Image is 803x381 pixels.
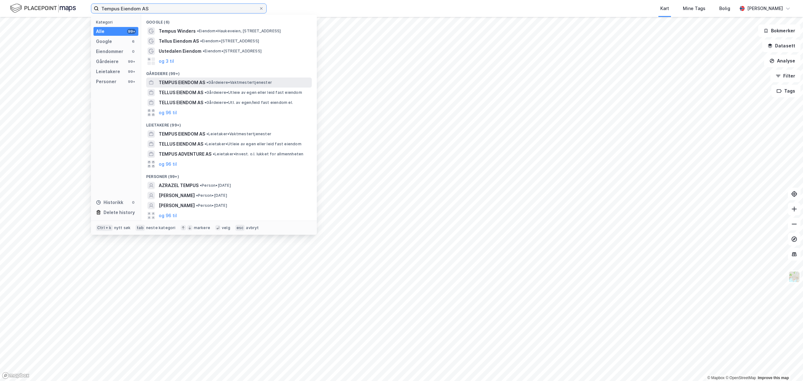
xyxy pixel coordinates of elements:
[203,49,205,53] span: •
[206,80,208,85] span: •
[213,152,215,156] span: •
[235,225,245,231] div: esc
[197,29,199,33] span: •
[205,142,206,146] span: •
[2,372,29,379] a: Mapbox homepage
[200,183,231,188] span: Person • [DATE]
[205,90,206,95] span: •
[205,90,302,95] span: Gårdeiere • Utleie av egen eller leid fast eiendom
[203,49,262,54] span: Eiendom • [STREET_ADDRESS]
[141,15,317,26] div: Google (6)
[159,37,199,45] span: Tellus Eiendom AS
[205,100,206,105] span: •
[726,376,756,380] a: OpenStreetMap
[205,100,293,105] span: Gårdeiere • Utl. av egen/leid fast eiendom el.
[96,68,120,75] div: Leietakere
[96,225,113,231] div: Ctrl + k
[770,70,800,82] button: Filter
[127,29,136,34] div: 99+
[127,79,136,84] div: 99+
[141,169,317,180] div: Personer (99+)
[127,69,136,74] div: 99+
[764,55,800,67] button: Analyse
[136,225,145,231] div: tab
[213,152,303,157] span: Leietaker • Invest. o.l. lukket for allmennheten
[762,40,800,52] button: Datasett
[131,49,136,54] div: 0
[788,271,800,283] img: Z
[159,79,205,86] span: TEMPUS EIENDOM AS
[159,130,205,138] span: TEMPUS EIENDOM AS
[194,225,210,230] div: markere
[99,4,259,13] input: Søk på adresse, matrikkel, gårdeiere, leietakere eller personer
[771,85,800,97] button: Tags
[159,160,177,168] button: og 96 til
[159,99,203,106] span: TELLUS EIENDOM AS
[200,39,259,44] span: Eiendom • [STREET_ADDRESS]
[127,59,136,64] div: 99+
[141,66,317,78] div: Gårdeiere (99+)
[96,58,119,65] div: Gårdeiere
[159,150,211,158] span: TEMPUS ADVENTURE AS
[159,89,203,96] span: TELLUS EIENDOM AS
[96,78,116,85] div: Personer
[200,39,202,43] span: •
[141,118,317,129] div: Leietakere (99+)
[114,225,131,230] div: nytt søk
[131,39,136,44] div: 6
[206,131,271,137] span: Leietaker • Vaktmestertjenester
[206,131,208,136] span: •
[758,376,789,380] a: Improve this map
[96,199,123,206] div: Historikk
[159,212,177,219] button: og 96 til
[196,203,227,208] span: Person • [DATE]
[10,3,76,14] img: logo.f888ab2527a4732fd821a326f86c7f29.svg
[205,142,301,147] span: Leietaker • Utleie av egen eller leid fast eiendom
[222,225,230,230] div: velg
[159,182,199,189] span: AZRAZEL TEMPUS
[159,57,174,65] button: og 3 til
[159,202,195,209] span: [PERSON_NAME]
[196,193,227,198] span: Person • [DATE]
[96,28,104,35] div: Alle
[96,20,138,24] div: Kategori
[707,376,725,380] a: Mapbox
[246,225,259,230] div: avbryt
[772,351,803,381] div: Kontrollprogram for chat
[146,225,176,230] div: neste kategori
[660,5,669,12] div: Kart
[159,27,196,35] span: Tempus Winders
[159,140,203,148] span: TELLUS EIENDOM AS
[159,109,177,116] button: og 96 til
[159,47,201,55] span: Ustedalen Eiendom
[747,5,783,12] div: [PERSON_NAME]
[719,5,730,12] div: Bolig
[159,192,195,199] span: [PERSON_NAME]
[197,29,281,34] span: Eiendom • Haukeveien, [STREET_ADDRESS]
[196,203,198,208] span: •
[683,5,705,12] div: Mine Tags
[206,80,272,85] span: Gårdeiere • Vaktmestertjenester
[131,200,136,205] div: 0
[200,183,202,188] span: •
[196,193,198,198] span: •
[96,48,123,55] div: Eiendommer
[758,24,800,37] button: Bokmerker
[96,38,112,45] div: Google
[772,351,803,381] iframe: Chat Widget
[104,209,135,216] div: Delete history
